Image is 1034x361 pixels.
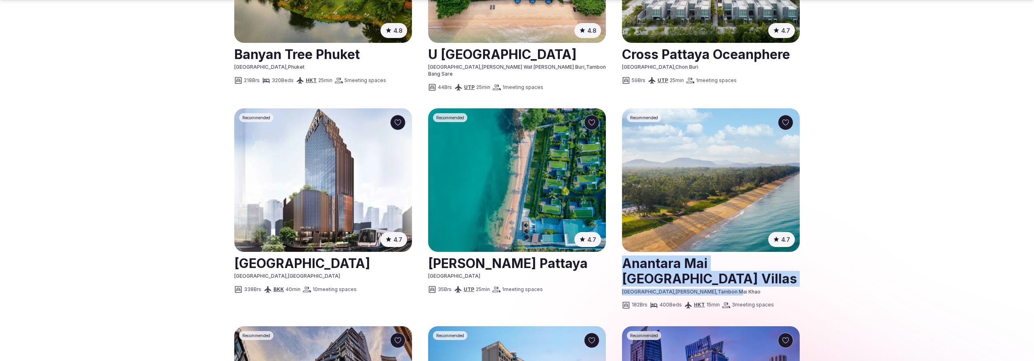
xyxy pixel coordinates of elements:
a: HKT [306,77,317,83]
span: 400 Beds [660,302,682,308]
span: Tambon Mai Khao [718,289,761,295]
a: View venue [428,253,606,273]
div: Recommended [239,331,273,340]
span: Recommended [436,115,464,120]
span: 59 Brs [632,77,645,84]
span: 4.7 [781,235,790,244]
span: 10 meeting spaces [313,286,357,293]
span: , [286,64,288,70]
span: 4.7 [781,26,790,35]
a: View venue [234,253,412,273]
span: 4.7 [587,235,596,244]
span: [GEOGRAPHIC_DATA] [622,289,674,295]
a: View venue [622,44,800,64]
a: See Mason Pattaya [428,108,606,252]
span: Recommended [630,115,658,120]
a: View venue [428,44,606,64]
a: View venue [234,44,412,64]
h2: Anantara Mai [GEOGRAPHIC_DATA] Villas [622,253,800,289]
span: 218 Brs [244,77,260,84]
h2: [PERSON_NAME] Pattaya [428,253,606,273]
a: UTP [464,286,474,292]
a: UTP [464,84,475,90]
button: 4.7 [768,23,795,38]
span: Recommended [242,115,270,120]
span: 4.8 [393,26,402,35]
h2: Cross Pattaya Oceanphere [622,44,800,64]
span: , [674,64,675,70]
span: Recommended [242,333,270,338]
span: 338 Brs [244,286,261,293]
span: [GEOGRAPHIC_DATA] [288,273,340,279]
img: Carlton Hotel Bangkok [234,108,412,252]
div: Recommended [433,331,467,340]
span: , [674,289,676,295]
span: 25 min [670,77,684,84]
span: 320 Beds [272,77,294,84]
span: 5 meeting spaces [345,77,386,84]
span: [GEOGRAPHIC_DATA] [234,64,286,70]
button: 4.8 [380,23,407,38]
span: 25 min [476,286,490,293]
span: 182 Brs [632,302,647,308]
span: Recommended [630,333,658,338]
h2: U [GEOGRAPHIC_DATA] [428,44,606,64]
button: 4.7 [574,232,601,247]
span: [GEOGRAPHIC_DATA] [428,64,480,70]
span: 4.8 [587,26,596,35]
span: [PERSON_NAME] Wat [PERSON_NAME] Buri [482,64,584,70]
button: 4.7 [768,232,795,247]
div: Recommended [433,113,467,122]
a: UTP [658,77,668,83]
div: Recommended [627,331,661,340]
span: 4.7 [393,235,402,244]
span: Recommended [436,333,464,338]
a: See Carlton Hotel Bangkok [234,108,412,252]
span: 1 meeting spaces [502,84,543,91]
a: See Anantara Mai Khao Phuket Villas [622,108,800,252]
img: Mason Pattaya [428,108,606,252]
h2: [GEOGRAPHIC_DATA] [234,253,412,273]
h2: Banyan Tree Phuket [234,44,412,64]
span: [GEOGRAPHIC_DATA] [428,273,480,279]
a: HKT [694,302,705,308]
span: , [716,289,718,295]
span: 1 meeting spaces [696,77,737,84]
button: 4.7 [380,232,407,247]
div: Recommended [239,113,273,122]
span: 25 min [318,77,332,84]
img: Anantara Mai Khao Phuket Villas [622,108,800,252]
span: [PERSON_NAME] [676,289,716,295]
span: 25 min [476,84,490,91]
span: Tambon Bang Sare [428,64,606,77]
span: 3 meeting spaces [732,302,774,308]
span: , [480,64,482,70]
span: Chon Buri [675,64,698,70]
span: [GEOGRAPHIC_DATA] [234,273,286,279]
span: 35 Brs [438,286,452,293]
span: 40 min [286,286,301,293]
div: Recommended [627,113,661,122]
span: 44 Brs [438,84,452,91]
span: Phuket [288,64,305,70]
a: View venue [622,253,800,289]
span: 1 meeting spaces [502,286,543,293]
span: 15 min [706,302,720,308]
button: 4.8 [574,23,601,38]
span: , [286,273,288,279]
span: [GEOGRAPHIC_DATA] [622,64,674,70]
a: BKK [273,286,284,292]
span: , [584,64,586,70]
